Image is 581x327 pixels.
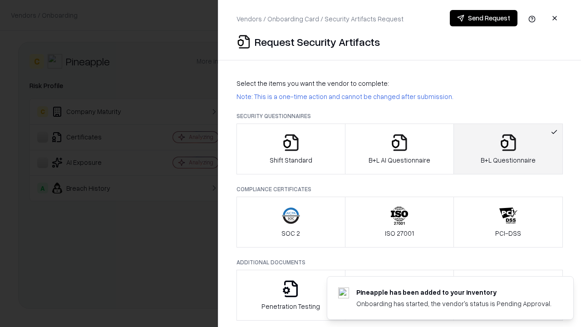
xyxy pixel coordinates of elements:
button: Send Request [450,10,517,26]
img: pineappleenergy.com [338,287,349,298]
button: ISO 27001 [345,197,454,248]
button: B+L AI Questionnaire [345,124,454,174]
p: Note: This is a one-time action and cannot be changed after submission. [236,92,563,101]
p: Shift Standard [270,155,312,165]
p: ISO 27001 [385,228,414,238]
p: PCI-DSS [495,228,521,238]
p: Additional Documents [236,258,563,266]
button: Data Processing Agreement [453,270,563,321]
p: B+L Questionnaire [481,155,536,165]
div: Pineapple has been added to your inventory [356,287,551,297]
p: Vendors / Onboarding Card / Security Artifacts Request [236,14,404,24]
p: Security Questionnaires [236,112,563,120]
button: Privacy Policy [345,270,454,321]
p: Penetration Testing [261,302,320,311]
button: PCI-DSS [453,197,563,248]
button: SOC 2 [236,197,345,248]
p: Request Security Artifacts [255,35,380,49]
p: Select the items you want the vendor to complete: [236,79,563,88]
p: Compliance Certificates [236,185,563,193]
button: Penetration Testing [236,270,345,321]
p: SOC 2 [281,228,300,238]
button: B+L Questionnaire [453,124,563,174]
p: B+L AI Questionnaire [369,155,430,165]
button: Shift Standard [236,124,345,174]
div: Onboarding has started, the vendor's status is Pending Approval. [356,299,551,308]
